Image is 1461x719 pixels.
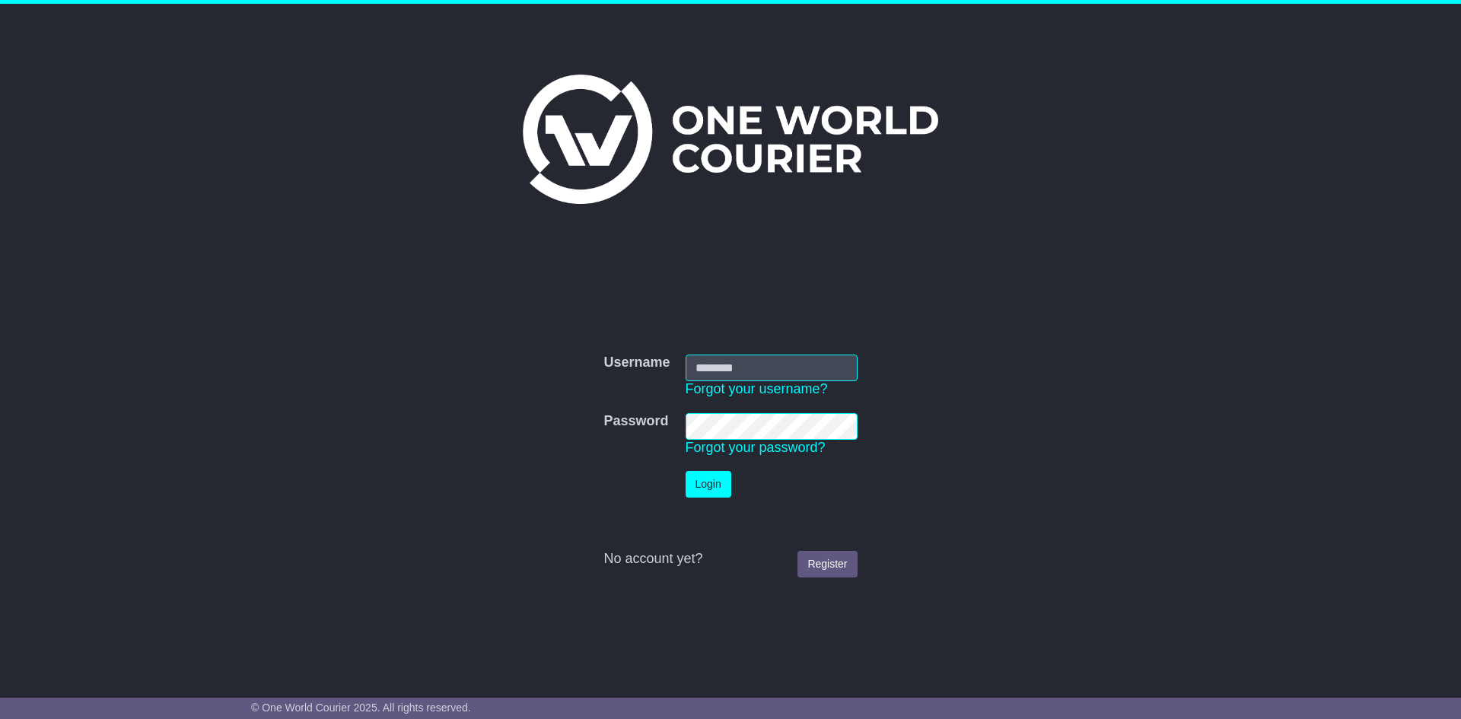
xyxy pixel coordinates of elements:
a: Forgot your password? [686,440,826,455]
span: © One World Courier 2025. All rights reserved. [251,702,471,714]
label: Password [603,413,668,430]
a: Register [797,551,857,577]
img: One World [523,75,938,204]
label: Username [603,355,670,371]
a: Forgot your username? [686,381,828,396]
div: No account yet? [603,551,857,568]
button: Login [686,471,731,498]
